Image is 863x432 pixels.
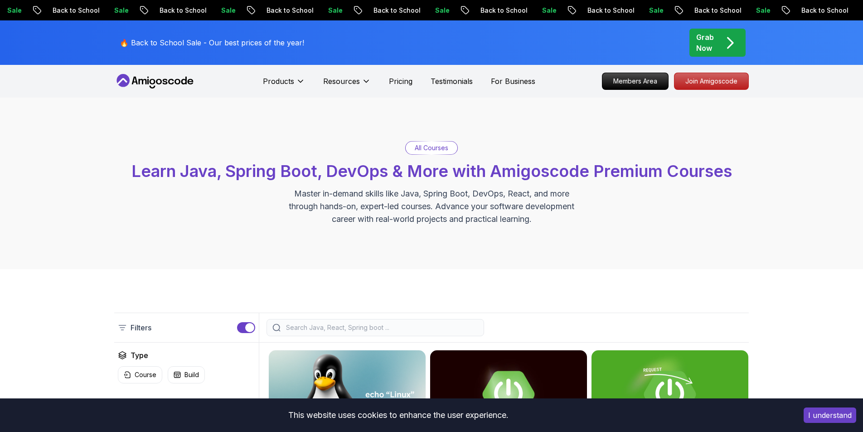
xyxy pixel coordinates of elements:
a: Join Amigoscode [674,73,749,90]
p: Back to School [792,6,853,15]
a: Testimonials [431,76,473,87]
button: Products [263,76,305,94]
p: Back to School [257,6,319,15]
a: Pricing [389,76,412,87]
p: Back to School [364,6,426,15]
p: Back to School [578,6,640,15]
p: Grab Now [696,32,714,54]
p: Sale [640,6,669,15]
p: Back to School [150,6,212,15]
p: Build [184,370,199,379]
input: Search Java, React, Spring boot ... [284,323,478,332]
p: 🔥 Back to School Sale - Our best prices of the year! [120,37,304,48]
button: Accept cookies [804,407,856,423]
p: Sale [533,6,562,15]
div: This website uses cookies to enhance the user experience. [7,405,790,425]
a: Members Area [602,73,669,90]
span: Learn Java, Spring Boot, DevOps & More with Amigoscode Premium Courses [131,161,732,181]
p: Course [135,370,156,379]
p: Sale [319,6,348,15]
p: Sale [105,6,134,15]
p: Join Amigoscode [674,73,748,89]
p: Back to School [43,6,105,15]
a: For Business [491,76,535,87]
button: Course [118,366,162,383]
button: Resources [323,76,371,94]
p: Sale [426,6,455,15]
p: Filters [131,322,151,333]
p: Sale [212,6,241,15]
p: All Courses [415,143,448,152]
p: Sale [747,6,776,15]
p: Products [263,76,294,87]
p: Master in-demand skills like Java, Spring Boot, DevOps, React, and more through hands-on, expert-... [279,187,584,226]
button: Build [168,366,205,383]
h2: Type [131,350,148,361]
p: Members Area [602,73,668,89]
p: Back to School [471,6,533,15]
p: Resources [323,76,360,87]
p: Back to School [685,6,747,15]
